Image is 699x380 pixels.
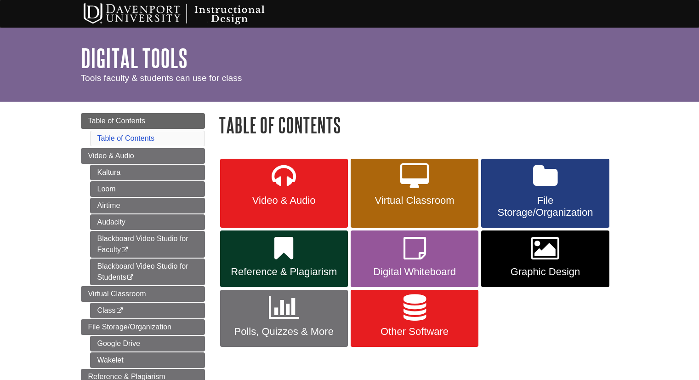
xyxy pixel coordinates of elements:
span: Virtual Classroom [358,195,472,207]
i: This link opens in a new window [126,275,134,281]
span: Polls, Quizzes & More [227,326,341,338]
a: Digital Tools [81,44,188,72]
span: File Storage/Organization [88,323,171,331]
a: Table of Contents [97,134,155,142]
img: Davenport University Instructional Design [76,2,297,25]
a: Polls, Quizzes & More [220,290,348,347]
span: Video & Audio [227,195,341,207]
a: Kaltura [90,165,205,180]
a: Google Drive [90,336,205,351]
a: Blackboard Video Studio for Students [90,259,205,285]
span: Reference & Plagiarism [227,266,341,278]
i: This link opens in a new window [116,308,124,314]
a: Virtual Classroom [81,286,205,302]
span: Other Software [358,326,472,338]
a: Digital Whiteboard [351,230,478,288]
a: Virtual Classroom [351,159,478,228]
h1: Table of Contents [219,113,619,137]
a: Table of Contents [81,113,205,129]
a: Audacity [90,214,205,230]
a: Class [90,303,205,318]
span: Digital Whiteboard [358,266,472,278]
a: Airtime [90,198,205,213]
a: File Storage/Organization [81,319,205,335]
span: File Storage/Organization [488,195,602,219]
span: Video & Audio [88,152,134,160]
a: Video & Audio [220,159,348,228]
a: Reference & Plagiarism [220,230,348,288]
span: Graphic Design [488,266,602,278]
a: Loom [90,181,205,197]
a: Graphic Design [481,230,609,288]
a: Other Software [351,290,478,347]
span: Table of Contents [88,117,146,125]
a: Wakelet [90,352,205,368]
span: Tools faculty & students can use for class [81,73,242,83]
a: Video & Audio [81,148,205,164]
a: File Storage/Organization [481,159,609,228]
i: This link opens in a new window [121,247,129,253]
span: Virtual Classroom [88,290,146,298]
a: Blackboard Video Studio for Faculty [90,231,205,258]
